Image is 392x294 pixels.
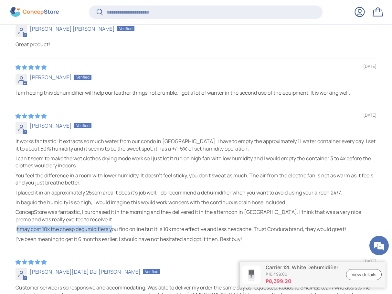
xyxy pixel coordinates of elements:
textarea: Type your message and hit 'Enter' [3,176,123,199]
p: You feel the difference in a room with lower humidity. It doesn't feel sticky, you don't sweat as... [16,172,376,186]
p: Great product! [16,41,376,48]
img: ConcepStore [10,7,59,17]
img: carrier-dehumidifier-12-liter-full-view-concepstore [242,266,260,284]
span: [PERSON_NAME] [30,122,72,129]
span: [PERSON_NAME] [PERSON_NAME] [30,25,115,32]
span: 5 star review [16,64,47,71]
p: I can't seem to make the wet clothes drying mode work so I just let it run on high fan with low h... [16,155,376,169]
a: View details [346,269,382,280]
span: [DATE] [363,64,376,69]
strong: ₱8,399.20 [266,277,338,285]
span: [PERSON_NAME] [30,74,72,81]
div: Minimize live chat window [106,3,122,19]
p: Carrier 12L White Dehumidifier [266,264,338,270]
p: I am hoping this dehumidifier will help our leather things not crumble. I got a lot of wanter in ... [16,89,376,96]
p: It may cost 10x the cheap degumidifiers you find online but it is 10x more effective and less hea... [16,226,376,233]
div: Chat with us now [34,36,109,45]
span: 5 star review [16,112,47,120]
s: ₱10,499.00 [266,271,338,277]
p: ConcepStore was fantastic, I purchased it in the morning and they delivered it in the afternoon i... [16,208,376,223]
span: [DATE] [363,258,376,264]
p: I've been meaning to get it 6 months earlier, I should have not hesitated and got it then. Best buy! [16,236,376,243]
span: [DATE] [363,112,376,118]
span: [PERSON_NAME][DATE] Del [PERSON_NAME] [30,268,141,275]
span: We're online! [37,81,89,147]
span: 5 star review [16,258,47,266]
p: In baguio the humidity is so high, I would imagine this would work wonders with the continuous dr... [16,199,376,206]
p: It works fantastic! It extracts so much water from our condo in [GEOGRAPHIC_DATA]. I have to empt... [16,138,376,152]
p: I placed it in an approximately 25sqm area it does it's job well. I do recommend a dehumidifier w... [16,189,376,196]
